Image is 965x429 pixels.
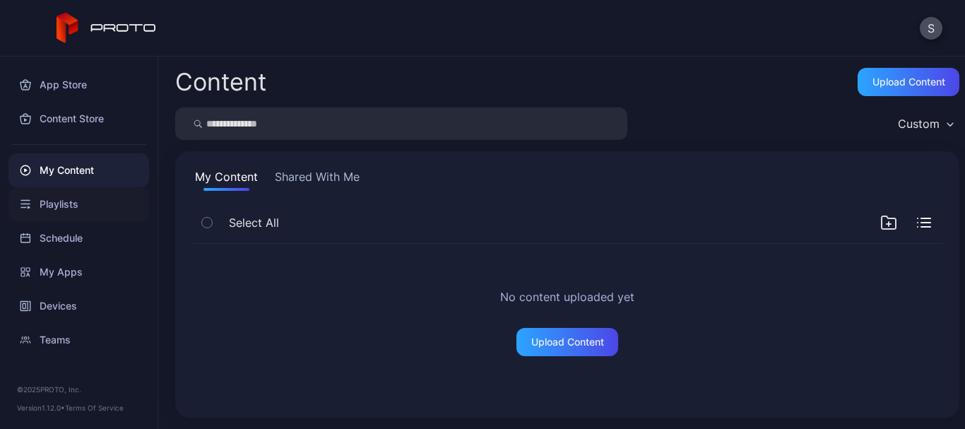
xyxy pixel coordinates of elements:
div: Custom [898,117,940,131]
span: Select All [229,214,279,231]
button: Shared With Me [272,168,362,191]
a: My Content [8,153,149,187]
a: Teams [8,323,149,357]
a: Schedule [8,221,149,255]
div: Content [175,70,266,94]
div: © 2025 PROTO, Inc. [17,384,141,395]
a: Playlists [8,187,149,221]
span: Version 1.12.0 • [17,404,65,412]
a: Terms Of Service [65,404,124,412]
div: Upload Content [872,76,945,88]
div: Upload Content [531,336,604,348]
button: Upload Content [516,328,618,356]
button: Custom [891,107,959,140]
a: My Apps [8,255,149,289]
a: Devices [8,289,149,323]
button: S [920,17,942,40]
button: Upload Content [858,68,959,96]
button: My Content [192,168,261,191]
a: Content Store [8,102,149,136]
h2: No content uploaded yet [500,288,634,305]
a: App Store [8,68,149,102]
